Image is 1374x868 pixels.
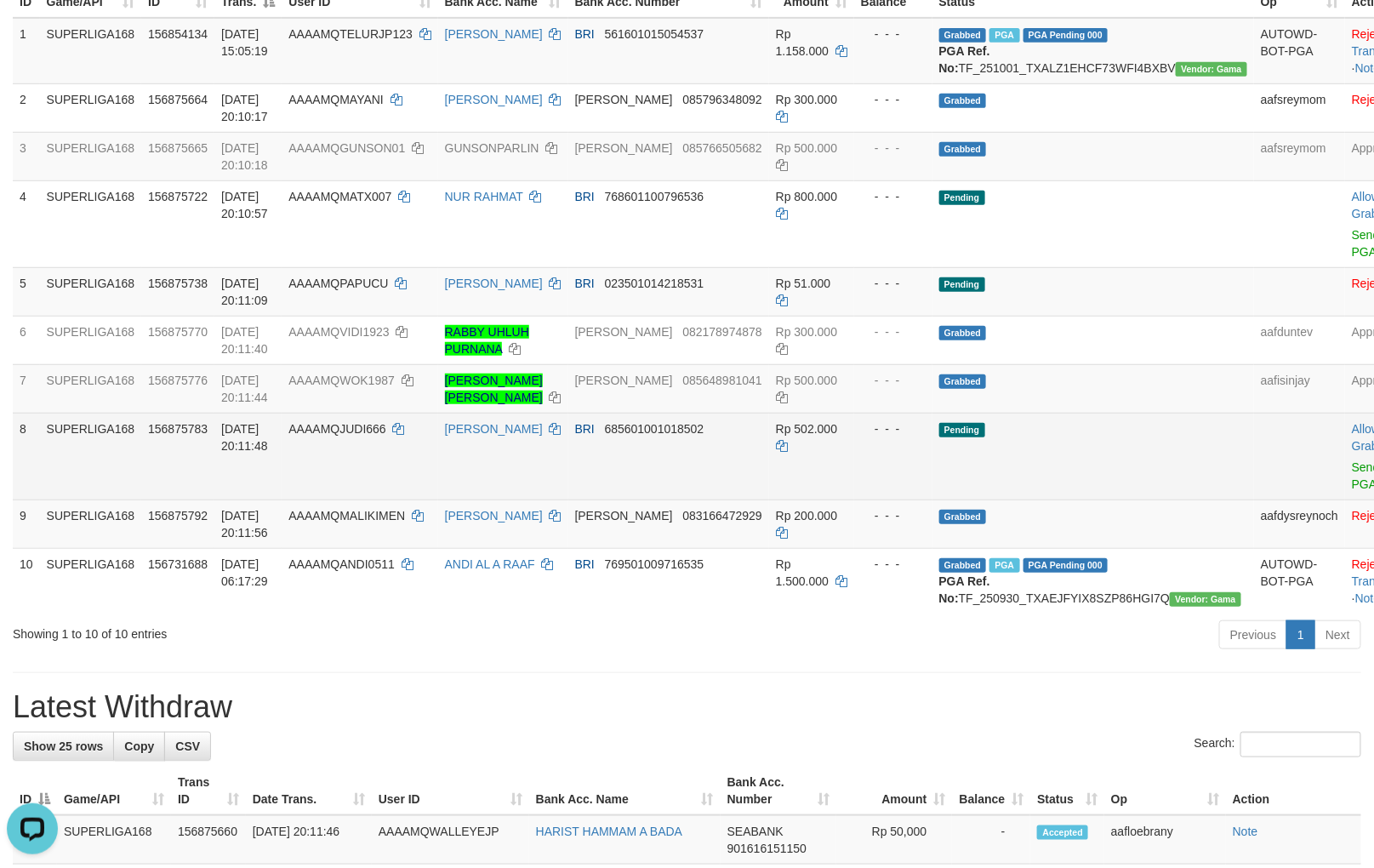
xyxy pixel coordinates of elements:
[171,767,246,815] th: Trans ID: activate to sort column ascending
[40,180,142,267] td: SUPERLIGA168
[776,509,837,523] span: Rp 200.000
[861,188,926,205] div: - - -
[221,27,268,58] span: [DATE] 15:05:19
[445,141,539,155] a: GUNSONPARLIN
[939,423,985,437] span: Pending
[246,767,372,815] th: Date Trans.: activate to sort column ascending
[861,556,926,573] div: - - -
[861,507,926,524] div: - - -
[13,767,57,815] th: ID: activate to sort column descending
[288,325,389,339] span: AAAAMQVIDI1923
[939,510,987,524] span: Grabbed
[536,825,682,838] a: HARIST HAMMAM A BADA
[148,190,208,203] span: 156875722
[221,509,268,540] span: [DATE] 20:11:56
[13,18,40,84] td: 1
[939,142,987,157] span: Grabbed
[1104,767,1226,815] th: Op: activate to sort column ascending
[605,422,704,436] span: Copy 685601001018502 to clipboard
[148,93,208,106] span: 156875664
[13,132,40,180] td: 3
[776,93,837,106] span: Rp 300.000
[13,690,1361,724] h1: Latest Withdraw
[40,316,142,364] td: SUPERLIGA168
[1254,316,1345,364] td: aafduntev
[682,141,761,155] span: Copy 085766505682 to clipboard
[288,93,384,106] span: AAAAMQMAYANI
[288,190,391,203] span: AAAAMQMATX007
[288,141,405,155] span: AAAAMQGUNSON01
[1023,28,1109,43] span: PGA Pending
[221,422,268,453] span: [DATE] 20:11:48
[246,815,372,865] td: [DATE] 20:11:46
[288,557,395,571] span: AAAAMQANDI0511
[575,422,595,436] span: BRI
[13,316,40,364] td: 6
[776,325,837,339] span: Rp 300.000
[1254,364,1345,413] td: aafisinjay
[605,27,704,41] span: Copy 561601015054537 to clipboard
[727,842,807,855] span: Copy 901616151150 to clipboard
[221,557,268,588] span: [DATE] 06:17:29
[1226,767,1361,815] th: Action
[1240,732,1361,757] input: Search:
[13,500,40,548] td: 9
[776,141,837,155] span: Rp 500.000
[171,815,246,865] td: 156875660
[372,767,529,815] th: User ID: activate to sort column ascending
[445,374,543,404] a: [PERSON_NAME] [PERSON_NAME]
[776,374,837,387] span: Rp 500.000
[221,277,268,307] span: [DATE] 20:11:09
[575,557,595,571] span: BRI
[1030,767,1104,815] th: Status: activate to sort column ascending
[989,28,1019,43] span: Marked by aafsengchandara
[445,93,543,106] a: [PERSON_NAME]
[682,374,761,387] span: Copy 085648981041 to clipboard
[1170,592,1241,607] span: Vendor URL: https://trx31.1velocity.biz
[1219,620,1287,649] a: Previous
[575,277,595,290] span: BRI
[682,509,761,523] span: Copy 083166472929 to clipboard
[40,413,142,500] td: SUPERLIGA168
[13,180,40,267] td: 4
[40,364,142,413] td: SUPERLIGA168
[861,140,926,157] div: - - -
[575,141,673,155] span: [PERSON_NAME]
[445,422,543,436] a: [PERSON_NAME]
[575,93,673,106] span: [PERSON_NAME]
[40,548,142,614] td: SUPERLIGA168
[175,740,200,753] span: CSV
[575,190,595,203] span: BRI
[932,548,1254,614] td: TF_250930_TXAEJFYIX8SZP86HGI7Q
[148,141,208,155] span: 156875665
[1176,62,1247,77] span: Vendor URL: https://trx31.1velocity.biz
[148,277,208,290] span: 156875738
[861,372,926,389] div: - - -
[40,132,142,180] td: SUPERLIGA168
[682,325,761,339] span: Copy 082178974878 to clipboard
[445,27,543,41] a: [PERSON_NAME]
[776,557,829,588] span: Rp 1.500.000
[288,277,388,290] span: AAAAMQPAPUCU
[40,500,142,548] td: SUPERLIGA168
[13,548,40,614] td: 10
[1254,18,1345,84] td: AUTOWD-BOT-PGA
[861,275,926,292] div: - - -
[575,27,595,41] span: BRI
[682,93,761,106] span: Copy 085796348092 to clipboard
[861,26,926,43] div: - - -
[164,732,211,761] a: CSV
[776,190,837,203] span: Rp 800.000
[1023,558,1109,573] span: PGA Pending
[1104,815,1226,865] td: aafloebrany
[57,815,171,865] td: SUPERLIGA168
[148,422,208,436] span: 156875783
[727,825,784,838] span: SEABANK
[148,325,208,339] span: 156875770
[13,364,40,413] td: 7
[24,740,103,753] span: Show 25 rows
[836,815,952,865] td: Rp 50,000
[1254,500,1345,548] td: aafdysreynoch
[605,557,704,571] span: Copy 769501009716535 to clipboard
[288,509,405,523] span: AAAAMQMALIKIMEN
